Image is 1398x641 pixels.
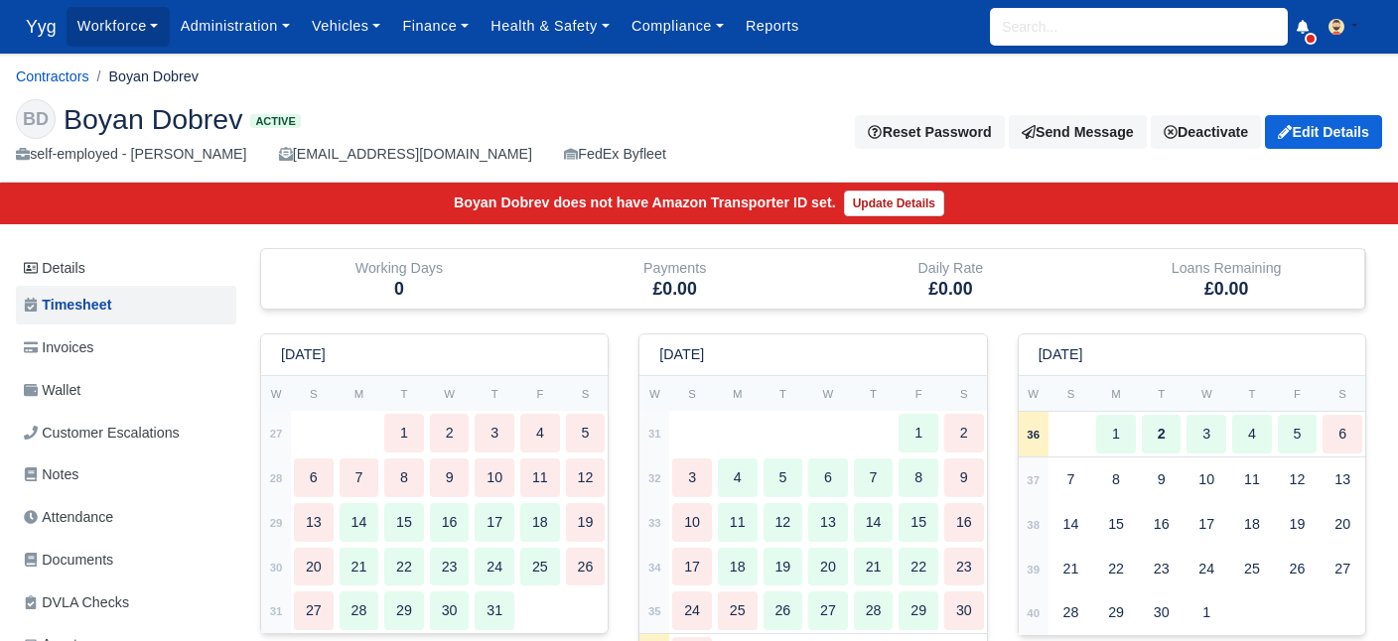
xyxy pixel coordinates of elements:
div: 25 [520,548,560,586]
div: 1 [1096,415,1136,453]
a: Notes [16,455,236,494]
div: Daily Rate [813,249,1089,309]
div: 3 [475,414,514,452]
div: 23 [1142,550,1182,588]
small: S [1067,388,1075,400]
div: 9 [944,458,984,497]
div: 18 [1232,505,1272,544]
a: Wallet [16,371,236,410]
h6: [DATE] [1039,346,1083,363]
button: Reset Password [855,115,1004,149]
div: Loans Remaining [1088,249,1365,309]
div: 11 [718,503,758,542]
input: Search... [990,8,1288,46]
small: T [870,388,877,400]
div: 5 [1278,415,1318,453]
div: 17 [672,548,712,586]
span: Attendance [24,506,113,529]
span: Yyg [16,7,67,47]
a: Invoices [16,328,236,367]
small: W [823,388,834,400]
div: 11 [1232,460,1272,499]
div: Working Days [276,257,522,280]
strong: 39 [1027,564,1040,576]
div: 1 [1187,593,1226,632]
div: 23 [944,548,984,586]
div: 8 [384,458,424,497]
small: W [1201,388,1212,400]
strong: 34 [648,562,661,574]
span: Timesheet [24,294,111,317]
strong: 27 [270,428,283,440]
div: 13 [808,503,848,542]
div: 16 [944,503,984,542]
div: 27 [1323,550,1362,588]
div: Boyan Dobrev [1,83,1397,183]
div: 4 [1232,415,1272,453]
div: 19 [764,548,803,586]
a: Health & Safety [480,7,621,46]
div: 18 [520,503,560,542]
div: 7 [1051,460,1091,499]
a: Documents [16,541,236,579]
small: S [960,388,968,400]
small: T [779,388,786,400]
div: 8 [1096,460,1136,499]
span: Documents [24,549,113,572]
div: 17 [475,503,514,542]
div: Deactivate [1151,115,1261,149]
small: F [536,388,543,400]
div: 20 [294,548,334,586]
div: 1 [384,414,424,452]
div: 25 [718,591,758,630]
div: 13 [294,503,334,542]
div: 24 [1187,550,1226,588]
strong: 38 [1027,519,1040,531]
div: Payments [537,249,813,309]
div: 30 [430,591,470,630]
strong: 32 [648,472,661,484]
div: Loans Remaining [1103,257,1349,280]
div: 14 [854,503,894,542]
small: M [354,388,363,400]
div: 15 [384,503,424,542]
div: FedEx Byfleet [564,143,666,166]
div: 29 [384,591,424,630]
div: Payments [552,257,798,280]
div: 2 [944,414,984,452]
div: 19 [566,503,606,542]
div: 6 [294,458,334,497]
span: Boyan Dobrev [64,105,242,133]
li: Boyan Dobrev [89,65,199,88]
small: W [271,388,282,400]
div: 27 [808,591,848,630]
small: F [1294,388,1301,400]
small: W [1028,388,1039,400]
div: Daily Rate [828,257,1074,280]
div: 23 [430,548,470,586]
div: 19 [1278,505,1318,544]
div: 9 [1142,460,1182,499]
div: self-employed - [PERSON_NAME] [16,143,247,166]
strong: 2 [1158,426,1166,442]
div: 6 [808,458,848,497]
div: 5 [764,458,803,497]
div: 3 [672,458,712,497]
small: S [688,388,696,400]
small: W [444,388,455,400]
strong: 36 [1027,429,1040,441]
span: Notes [24,463,78,486]
div: 15 [1096,505,1136,544]
span: Active [250,114,300,129]
div: 7 [854,458,894,497]
strong: 37 [1027,474,1040,486]
strong: 28 [270,472,283,484]
small: M [1111,388,1120,400]
a: DVLA Checks [16,583,236,622]
div: 4 [520,414,560,452]
div: 20 [1323,505,1362,544]
div: 8 [899,458,938,497]
strong: 30 [270,562,283,574]
h5: £0.00 [828,279,1074,300]
h5: 0 [276,279,522,300]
